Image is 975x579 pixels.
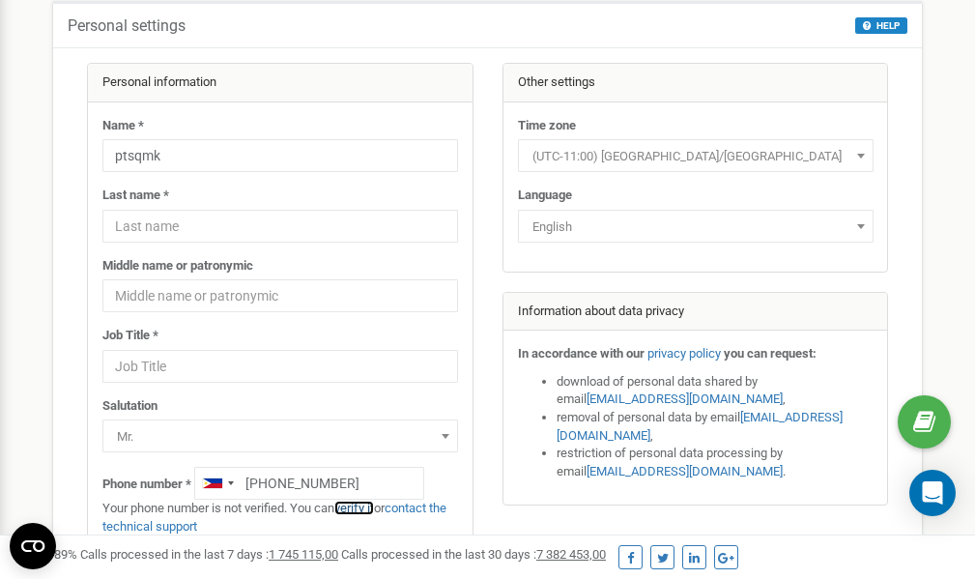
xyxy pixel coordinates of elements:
[518,139,874,172] span: (UTC-11:00) Pacific/Midway
[102,139,458,172] input: Name
[194,467,424,500] input: +1-800-555-55-55
[102,279,458,312] input: Middle name or patronymic
[195,468,240,499] div: Telephone country code
[102,476,191,494] label: Phone number *
[109,423,451,450] span: Mr.
[102,187,169,205] label: Last name *
[518,210,874,243] span: English
[503,64,888,102] div: Other settings
[88,64,473,102] div: Personal information
[518,346,645,361] strong: In accordance with our
[102,397,158,416] label: Salutation
[855,17,907,34] button: HELP
[102,257,253,275] label: Middle name or patronymic
[269,547,338,562] u: 1 745 115,00
[557,409,874,445] li: removal of personal data by email ,
[10,523,56,569] button: Open CMP widget
[80,547,338,562] span: Calls processed in the last 7 days :
[518,187,572,205] label: Language
[518,117,576,135] label: Time zone
[724,346,817,361] strong: you can request:
[102,327,158,345] label: Job Title *
[102,500,458,536] p: Your phone number is not verified. You can or
[525,214,867,241] span: English
[587,464,783,478] a: [EMAIL_ADDRESS][DOMAIN_NAME]
[503,293,888,332] div: Information about data privacy
[536,547,606,562] u: 7 382 453,00
[102,117,144,135] label: Name *
[587,391,783,406] a: [EMAIL_ADDRESS][DOMAIN_NAME]
[102,501,446,534] a: contact the technical support
[557,410,843,443] a: [EMAIL_ADDRESS][DOMAIN_NAME]
[647,346,721,361] a: privacy policy
[102,210,458,243] input: Last name
[102,350,458,383] input: Job Title
[557,373,874,409] li: download of personal data shared by email ,
[68,17,186,35] h5: Personal settings
[557,445,874,480] li: restriction of personal data processing by email .
[525,143,867,170] span: (UTC-11:00) Pacific/Midway
[334,501,374,515] a: verify it
[341,547,606,562] span: Calls processed in the last 30 days :
[909,470,956,516] div: Open Intercom Messenger
[102,420,458,452] span: Mr.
